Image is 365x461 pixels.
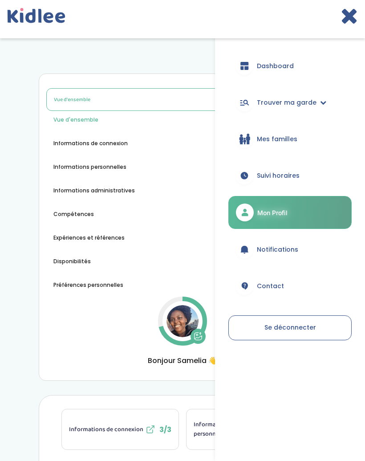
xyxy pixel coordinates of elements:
[257,98,316,107] span: Trouver ma garde
[46,116,105,124] button: Vue d'ensemble
[46,210,101,218] button: Compétences
[159,424,171,435] span: 3/3
[53,257,91,265] span: Disponibilités
[264,323,316,332] span: Se déconnecter
[228,233,352,265] a: Notifications
[46,281,130,289] button: Préférences personnelles
[257,281,284,291] span: Contact
[46,163,134,171] button: Informations personnelles
[257,245,298,254] span: Notifications
[53,139,128,147] span: Informations de connexion
[61,409,179,450] li: 3/3
[54,95,90,104] span: Vue d'ensemble
[53,163,126,171] span: Informations personnelles
[53,116,98,124] span: Vue d'ensemble
[257,208,288,217] span: Mon Profil
[46,234,132,242] button: Expériences et références
[53,187,135,195] span: Informations administratives
[46,88,319,111] button: Vue d'ensemble
[228,196,352,229] a: Mon Profil
[46,257,98,265] button: Disponibilités
[228,159,352,192] a: Suivi horaires
[228,315,352,340] a: Se déconnecter
[257,61,294,71] span: Dashboard
[46,139,135,147] button: Informations de connexion
[53,281,123,289] span: Préférences personnelles
[53,210,94,218] span: Compétences
[46,187,142,195] button: Informations administratives
[228,50,352,82] a: Dashboard
[166,305,199,337] img: Avatar
[257,171,300,180] span: Suivi horaires
[46,355,319,366] span: Bonjour Samelia 👋
[62,409,178,449] button: Informations de connexion 3/3
[194,420,263,439] span: Informations personnelles
[186,409,304,450] li: 13/15
[228,270,352,302] a: Contact
[69,425,143,434] span: Informations de connexion
[257,135,297,144] span: Mes familles
[187,409,303,449] button: Informations personnelles 13/15
[228,86,352,118] a: Trouver ma garde
[53,234,125,242] span: Expériences et références
[228,123,352,155] a: Mes familles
